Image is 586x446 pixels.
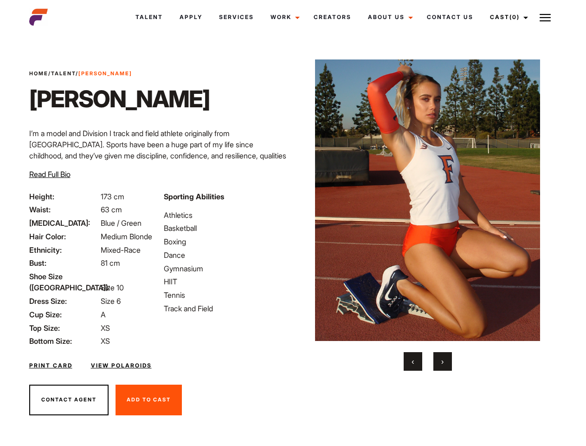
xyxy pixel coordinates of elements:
[101,192,124,201] span: 173 cm
[509,13,520,20] span: (0)
[164,210,287,221] li: Athletics
[164,192,224,201] strong: Sporting Abilities
[29,322,99,334] span: Top Size:
[29,361,72,370] a: Print Card
[29,231,99,242] span: Hair Color:
[29,244,99,256] span: Ethnicity:
[29,128,288,172] p: I’m a model and Division I track and field athlete originally from [GEOGRAPHIC_DATA]. Sports have...
[127,396,171,403] span: Add To Cast
[101,205,122,214] span: 63 cm
[441,357,444,366] span: Next
[116,385,182,415] button: Add To Cast
[29,257,99,269] span: Bust:
[164,276,287,287] li: HIIT
[101,336,110,346] span: XS
[360,5,419,30] a: About Us
[419,5,482,30] a: Contact Us
[305,5,360,30] a: Creators
[412,357,414,366] span: Previous
[29,204,99,215] span: Waist:
[127,5,171,30] a: Talent
[101,258,120,268] span: 81 cm
[29,335,99,347] span: Bottom Size:
[164,289,287,301] li: Tennis
[164,236,287,247] li: Boxing
[101,296,121,306] span: Size 6
[29,70,48,77] a: Home
[101,283,124,292] span: Size 10
[29,170,71,179] span: Read Full Bio
[482,5,534,30] a: Cast(0)
[51,70,76,77] a: Talent
[164,303,287,314] li: Track and Field
[101,310,106,319] span: A
[29,70,132,78] span: / /
[29,271,99,293] span: Shoe Size ([GEOGRAPHIC_DATA]):
[262,5,305,30] a: Work
[91,361,152,370] a: View Polaroids
[164,249,287,261] li: Dance
[101,323,110,333] span: XS
[164,263,287,274] li: Gymnasium
[29,385,109,415] button: Contact Agent
[29,295,99,307] span: Dress Size:
[540,12,551,23] img: Burger icon
[29,191,99,202] span: Height:
[29,8,48,26] img: cropped-aefm-brand-fav-22-square.png
[29,85,210,113] h1: [PERSON_NAME]
[101,218,142,228] span: Blue / Green
[164,223,287,234] li: Basketball
[29,169,71,180] button: Read Full Bio
[29,309,99,320] span: Cup Size:
[211,5,262,30] a: Services
[101,245,141,255] span: Mixed-Race
[29,217,99,229] span: [MEDICAL_DATA]:
[78,70,132,77] strong: [PERSON_NAME]
[171,5,211,30] a: Apply
[101,232,152,241] span: Medium Blonde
